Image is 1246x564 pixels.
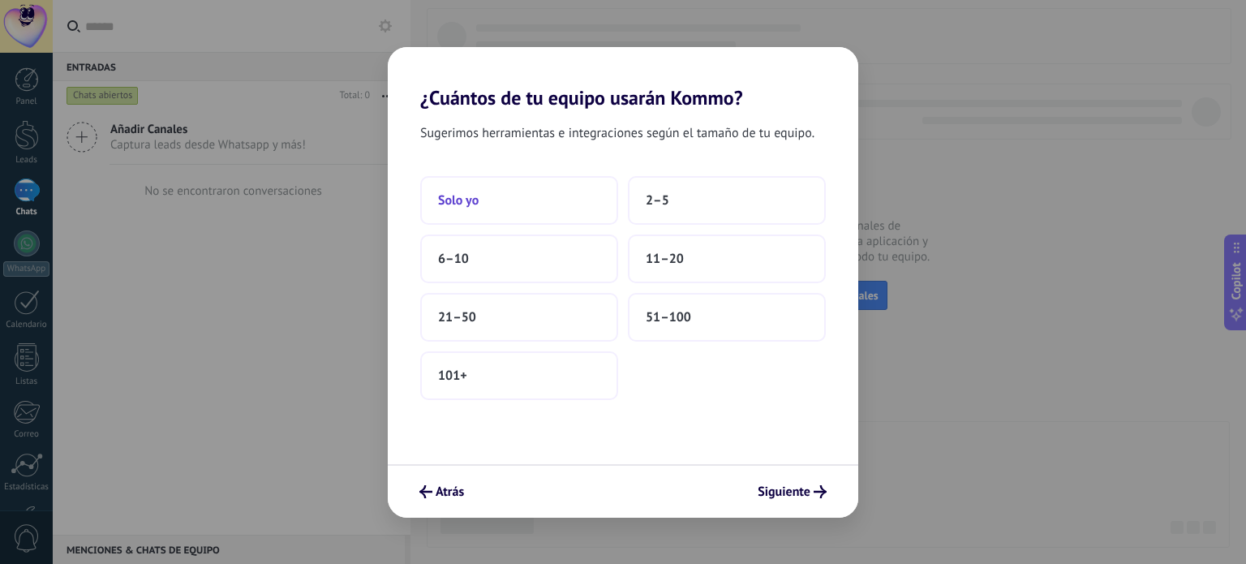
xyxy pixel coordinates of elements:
button: 11–20 [628,235,826,283]
button: 101+ [420,351,618,400]
span: Sugerimos herramientas e integraciones según el tamaño de tu equipo. [420,123,814,144]
button: 51–100 [628,293,826,342]
button: 2–5 [628,176,826,225]
span: 51–100 [646,309,691,325]
span: Atrás [436,486,464,497]
button: Solo yo [420,176,618,225]
span: 2–5 [646,192,669,209]
span: 101+ [438,368,467,384]
span: 11–20 [646,251,684,267]
span: 21–50 [438,309,476,325]
span: Siguiente [758,486,810,497]
span: 6–10 [438,251,469,267]
button: 6–10 [420,235,618,283]
button: Siguiente [750,478,834,506]
h2: ¿Cuántos de tu equipo usarán Kommo? [388,47,858,110]
button: 21–50 [420,293,618,342]
span: Solo yo [438,192,479,209]
button: Atrás [412,478,471,506]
